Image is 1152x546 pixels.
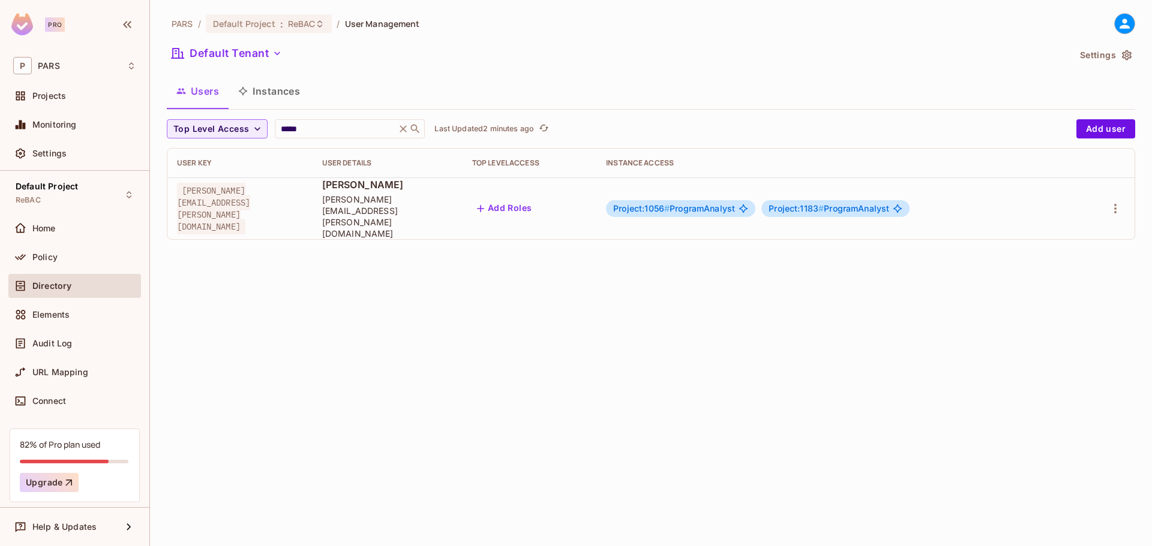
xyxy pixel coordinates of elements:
button: Top Level Access [167,119,268,138]
span: Click to refresh data [534,122,551,136]
p: Last Updated 2 minutes ago [434,124,534,134]
span: Directory [32,281,71,291]
span: [PERSON_NAME][EMAIL_ADDRESS][PERSON_NAME][DOMAIN_NAME] [322,194,453,239]
span: Help & Updates [32,522,97,532]
button: refresh [536,122,551,136]
img: SReyMgAAAABJRU5ErkJggg== [11,13,33,35]
span: Settings [32,149,67,158]
span: ProgramAnalyst [613,204,735,213]
div: Pro [45,17,65,32]
span: [PERSON_NAME] [322,178,453,191]
span: P [13,57,32,74]
span: ReBAC [288,18,316,29]
li: / [198,18,201,29]
button: Default Tenant [167,44,287,63]
span: ReBAC [16,195,41,205]
div: User Key [177,158,303,168]
span: Elements [32,310,70,319]
span: URL Mapping [32,367,88,377]
button: Add user [1076,119,1135,138]
span: User Management [345,18,420,29]
div: Instance Access [606,158,1067,168]
span: Default Project [213,18,275,29]
span: Project:1056 [613,203,670,213]
span: Projects [32,91,66,101]
span: refresh [539,123,549,135]
span: Connect [32,396,66,406]
span: Project:1183 [769,203,824,213]
span: Default Project [16,182,78,191]
span: Top Level Access [173,122,249,137]
button: Settings [1075,46,1135,65]
div: Top Level Access [472,158,587,168]
button: Upgrade [20,473,79,492]
button: Add Roles [472,199,537,218]
span: Home [32,224,56,233]
div: User Details [322,158,453,168]
span: # [664,203,670,213]
div: 82% of Pro plan used [20,439,100,450]
li: / [337,18,340,29]
span: : [280,19,284,29]
span: the active workspace [172,18,193,29]
span: # [818,203,824,213]
span: Audit Log [32,339,72,348]
button: Users [167,76,229,106]
span: Workspace: PARS [38,61,60,71]
span: Policy [32,252,58,262]
button: Instances [229,76,310,106]
span: [PERSON_NAME][EMAIL_ADDRESS][PERSON_NAME][DOMAIN_NAME] [177,183,250,234]
span: ProgramAnalyst [769,204,889,213]
span: Monitoring [32,120,77,129]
